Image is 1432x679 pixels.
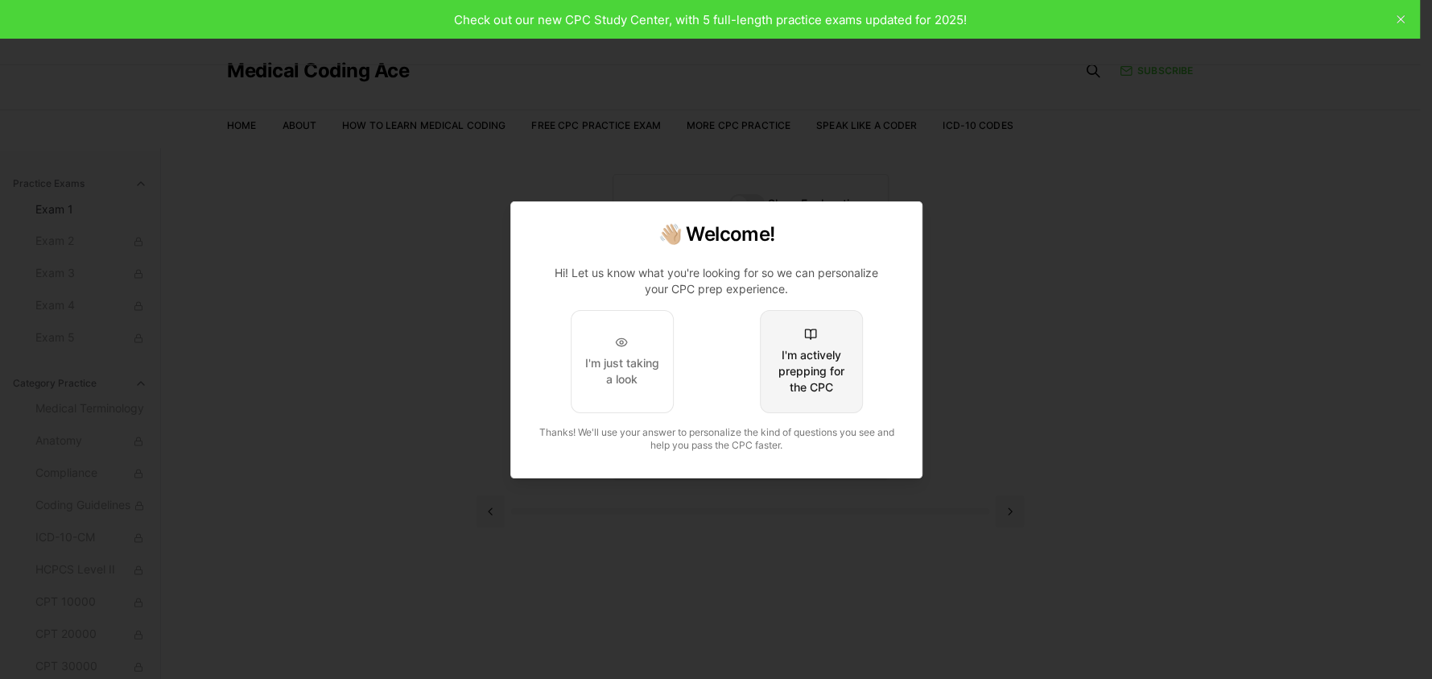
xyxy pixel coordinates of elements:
[773,347,848,395] div: I'm actively prepping for the CPC
[584,355,659,387] div: I'm just taking a look
[530,222,902,247] h2: 👋🏼 Welcome!
[759,310,862,413] button: I'm actively prepping for the CPC
[543,265,889,297] p: Hi! Let us know what you're looking for so we can personalize your CPC prep experience.
[570,310,673,413] button: I'm just taking a look
[539,426,893,451] span: Thanks! We'll use your answer to personalize the kind of questions you see and help you pass the ...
